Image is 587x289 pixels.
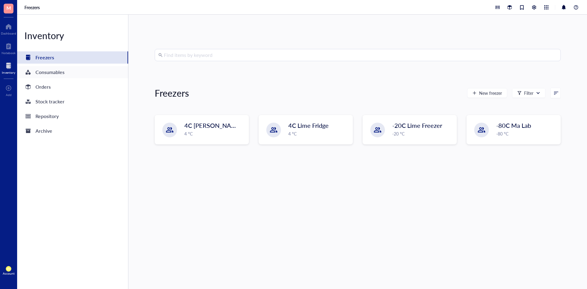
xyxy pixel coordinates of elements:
span: -80C Ma Lab [496,121,531,130]
span: New freezer [479,91,502,95]
div: Inventory [2,71,15,74]
div: Freezers [155,87,189,99]
div: -80 °C [496,130,557,137]
div: Inventory [17,29,128,42]
button: New freezer [467,88,507,98]
span: -20C Lime Freezer [392,121,442,130]
a: Inventory [2,61,15,74]
div: 4 °C [288,130,349,137]
div: Account [3,272,15,275]
div: Notebook [2,51,16,55]
div: -20 °C [392,130,453,137]
div: Consumables [35,68,65,76]
a: Archive [17,125,128,137]
a: Stock tracker [17,95,128,108]
span: 4C Lime Fridge [288,121,329,130]
div: Stock tracker [35,97,65,106]
a: Notebook [2,41,16,55]
span: 4C [PERSON_NAME] [184,121,242,130]
a: Consumables [17,66,128,78]
div: Orders [35,83,51,91]
div: Dashboard [1,31,16,35]
span: EN [7,267,10,270]
a: Freezers [24,5,41,10]
a: Freezers [17,51,128,64]
div: Freezers [35,53,54,62]
span: M [6,4,11,12]
div: 4 °C [184,130,245,137]
div: Repository [35,112,59,120]
a: Orders [17,81,128,93]
div: Archive [35,127,52,135]
div: Add [6,93,12,97]
div: Filter [524,90,533,96]
a: Dashboard [1,22,16,35]
a: Repository [17,110,128,122]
